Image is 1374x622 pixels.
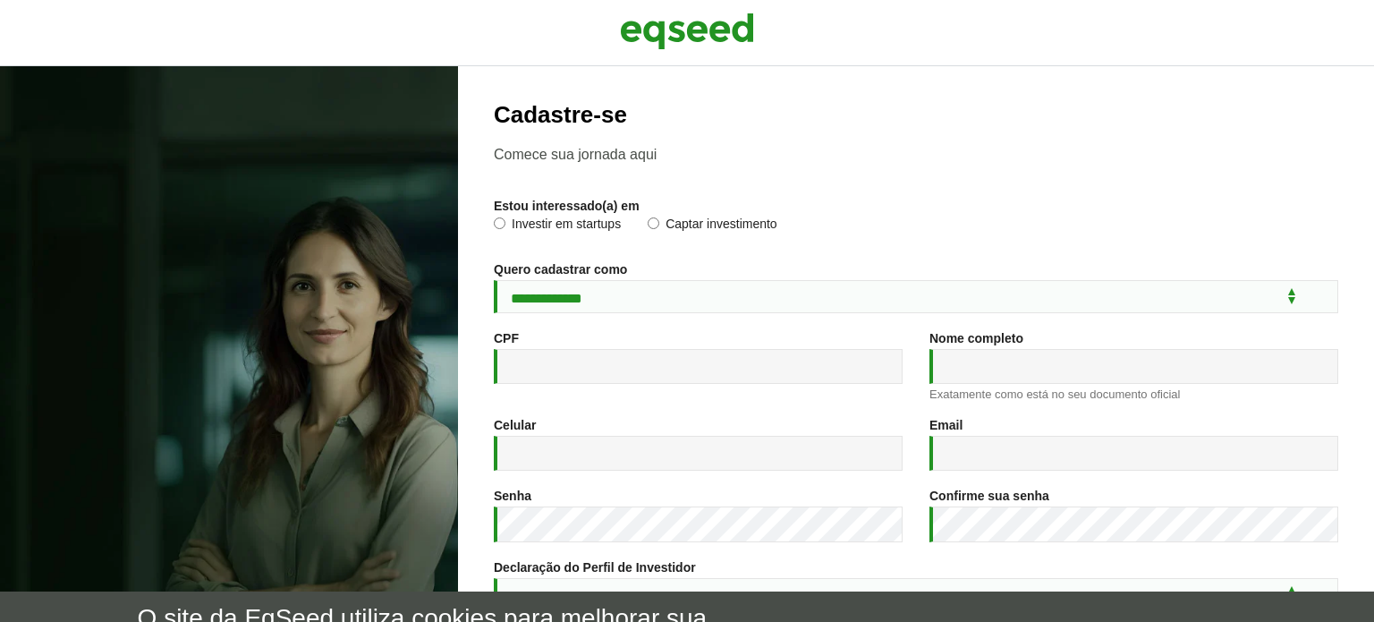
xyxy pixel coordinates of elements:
[929,419,963,431] label: Email
[494,200,640,212] label: Estou interessado(a) em
[494,102,1338,128] h2: Cadastre-se
[494,263,627,276] label: Quero cadastrar como
[929,332,1023,345] label: Nome completo
[620,9,754,54] img: EqSeed Logo
[494,217,505,229] input: Investir em startups
[494,419,536,431] label: Celular
[929,490,1049,502] label: Confirme sua senha
[494,332,519,345] label: CPF
[494,217,621,235] label: Investir em startups
[648,217,659,229] input: Captar investimento
[494,146,1338,163] p: Comece sua jornada aqui
[494,490,531,502] label: Senha
[494,561,696,574] label: Declaração do Perfil de Investidor
[648,217,777,235] label: Captar investimento
[929,388,1338,400] div: Exatamente como está no seu documento oficial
